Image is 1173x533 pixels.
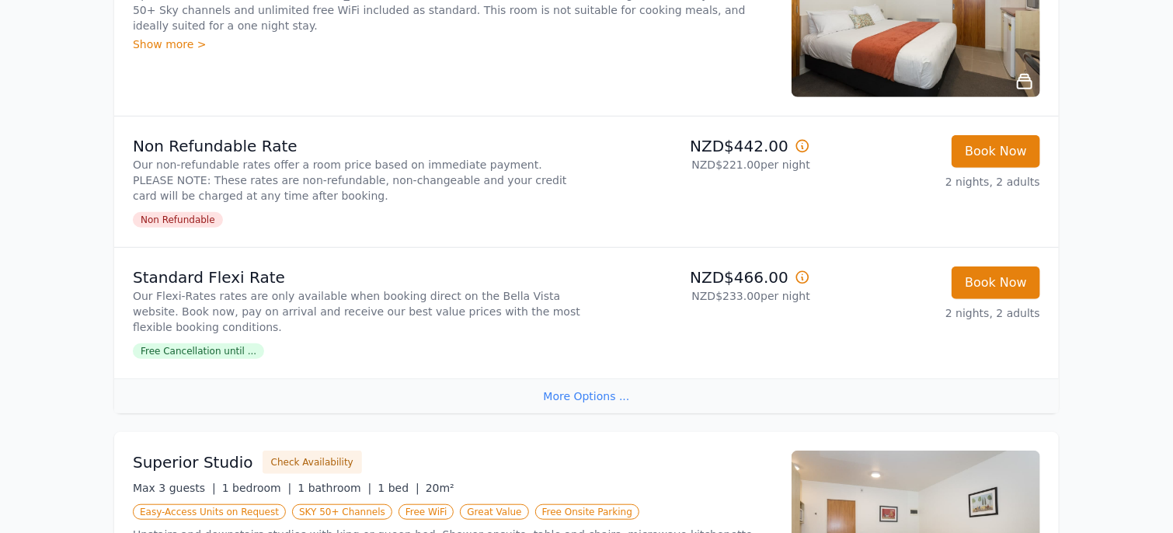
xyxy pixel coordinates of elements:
[378,482,419,494] span: 1 bed |
[593,135,810,157] p: NZD$442.00
[593,288,810,304] p: NZD$233.00 per night
[133,212,223,228] span: Non Refundable
[460,504,528,520] span: Great Value
[133,451,253,473] h3: Superior Studio
[593,266,810,288] p: NZD$466.00
[426,482,454,494] span: 20m²
[133,157,580,204] p: Our non-refundable rates offer a room price based on immediate payment. PLEASE NOTE: These rates ...
[823,305,1040,321] p: 2 nights, 2 adults
[952,266,1040,299] button: Book Now
[222,482,292,494] span: 1 bedroom |
[133,343,264,359] span: Free Cancellation until ...
[952,135,1040,168] button: Book Now
[133,482,216,494] span: Max 3 guests |
[298,482,371,494] span: 1 bathroom |
[133,288,580,335] p: Our Flexi-Rates rates are only available when booking direct on the Bella Vista website. Book now...
[133,135,580,157] p: Non Refundable Rate
[133,504,286,520] span: Easy-Access Units on Request
[823,174,1040,190] p: 2 nights, 2 adults
[292,504,392,520] span: SKY 50+ Channels
[593,157,810,172] p: NZD$221.00 per night
[399,504,454,520] span: Free WiFi
[535,504,639,520] span: Free Onsite Parking
[133,266,580,288] p: Standard Flexi Rate
[114,378,1059,413] div: More Options ...
[263,451,362,474] button: Check Availability
[133,37,773,52] div: Show more >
